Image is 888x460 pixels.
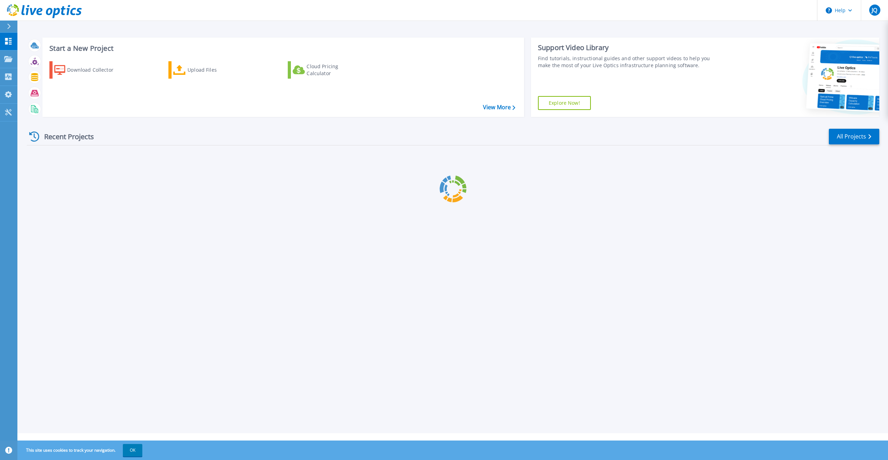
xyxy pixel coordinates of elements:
span: This site uses cookies to track your navigation. [19,444,142,457]
div: Support Video Library [538,43,718,52]
div: Cloud Pricing Calculator [307,63,362,77]
a: Explore Now! [538,96,591,110]
div: Download Collector [67,63,123,77]
span: JQ [872,7,877,13]
a: All Projects [829,129,879,144]
a: Upload Files [168,61,246,79]
div: Upload Files [188,63,243,77]
a: Cloud Pricing Calculator [288,61,365,79]
div: Recent Projects [27,128,103,145]
h3: Start a New Project [49,45,515,52]
button: OK [123,444,142,457]
div: Find tutorials, instructional guides and other support videos to help you make the most of your L... [538,55,718,69]
a: Download Collector [49,61,127,79]
a: View More [483,104,515,111]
